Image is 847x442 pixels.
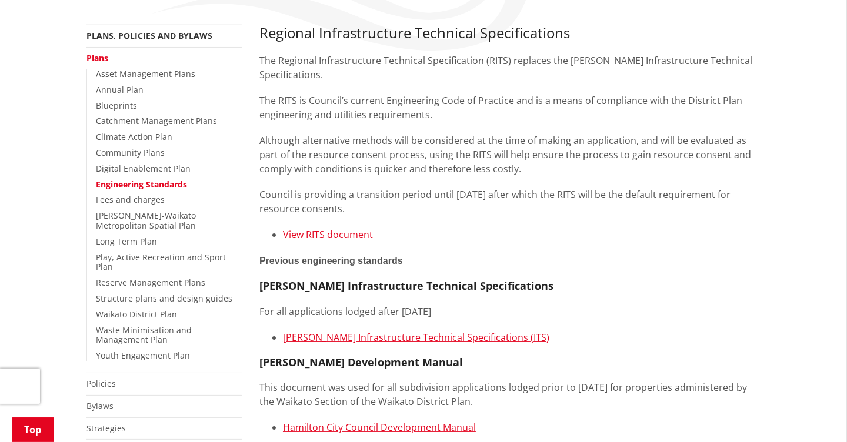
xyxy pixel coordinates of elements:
a: View RITS document [283,228,373,241]
a: Waste Minimisation and Management Plan [96,324,192,346]
a: Play, Active Recreation and Sport Plan [96,252,226,273]
a: Policies [86,378,116,389]
p: This document was used for all subdivision applications lodged prior to [DATE] for properties adm... [259,380,761,408]
a: Long Term Plan [96,236,157,247]
a: Asset Management Plans [96,68,195,79]
a: Plans, policies and bylaws [86,30,212,41]
a: Bylaws [86,400,114,411]
a: Structure plans and design guides [96,293,232,304]
iframe: Messenger Launcher [793,393,835,435]
a: Climate Action Plan [96,131,172,142]
a: Reserve Management Plans [96,277,205,288]
a: Community Plans [96,147,165,158]
h3: Regional Infrastructure Technical Specifications [259,25,761,42]
a: [PERSON_NAME] Infrastructure Technical Specifications (ITS) [283,331,549,344]
span: Previous engineering standards [259,256,403,266]
a: Hamilton City Council Development Manual [283,421,476,434]
a: Blueprints [96,100,137,111]
a: Strategies [86,423,126,434]
a: Top [12,417,54,442]
strong: [PERSON_NAME] Infrastructure Technical Specifications [259,279,553,293]
a: [PERSON_NAME]-Waikato Metropolitan Spatial Plan [96,210,196,231]
a: Annual Plan [96,84,144,95]
a: Digital Enablement Plan [96,163,191,174]
strong: [PERSON_NAME] Development Manual [259,355,463,369]
a: Plans [86,52,108,63]
a: Catchment Management Plans [96,115,217,126]
a: Youth Engagement Plan [96,350,190,361]
a: Engineering Standards [96,179,187,190]
p: Council is providing a transition period until [DATE] after which the RITS will be the default re... [259,187,761,216]
a: Waikato District Plan [96,309,177,320]
p: The RITS is Council’s current Engineering Code of Practice and is a means of compliance with the ... [259,93,761,122]
p: The Regional Infrastructure Technical Specification (RITS) replaces the [PERSON_NAME] Infrastruct... [259,53,761,82]
p: For all applications lodged after [DATE] [259,304,761,319]
a: Fees and charges [96,194,165,205]
p: Although alternative methods will be considered at the time of making an application, and will be... [259,133,761,176]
